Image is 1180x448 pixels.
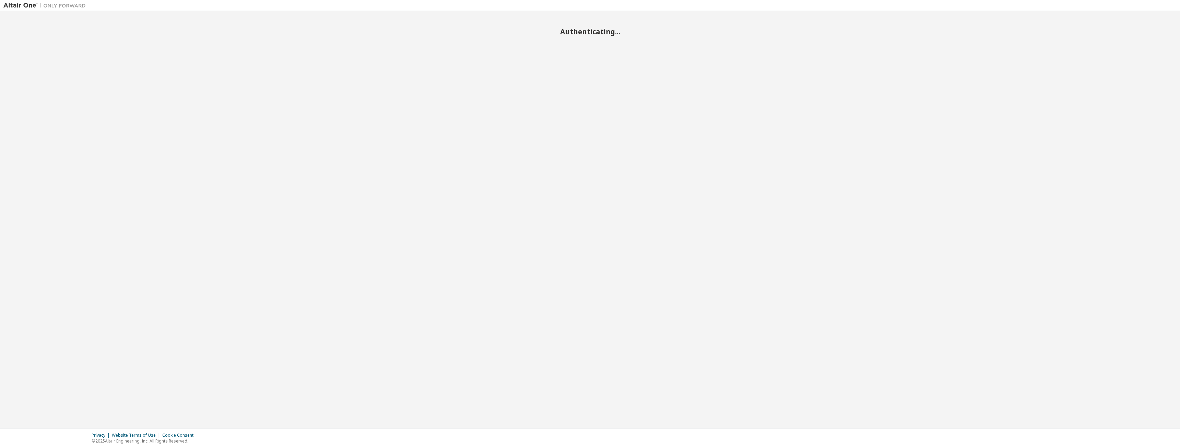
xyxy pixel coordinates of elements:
h2: Authenticating... [3,27,1177,36]
p: © 2025 Altair Engineering, Inc. All Rights Reserved. [92,438,198,444]
img: Altair One [3,2,89,9]
div: Cookie Consent [162,433,198,438]
div: Privacy [92,433,112,438]
div: Website Terms of Use [112,433,162,438]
